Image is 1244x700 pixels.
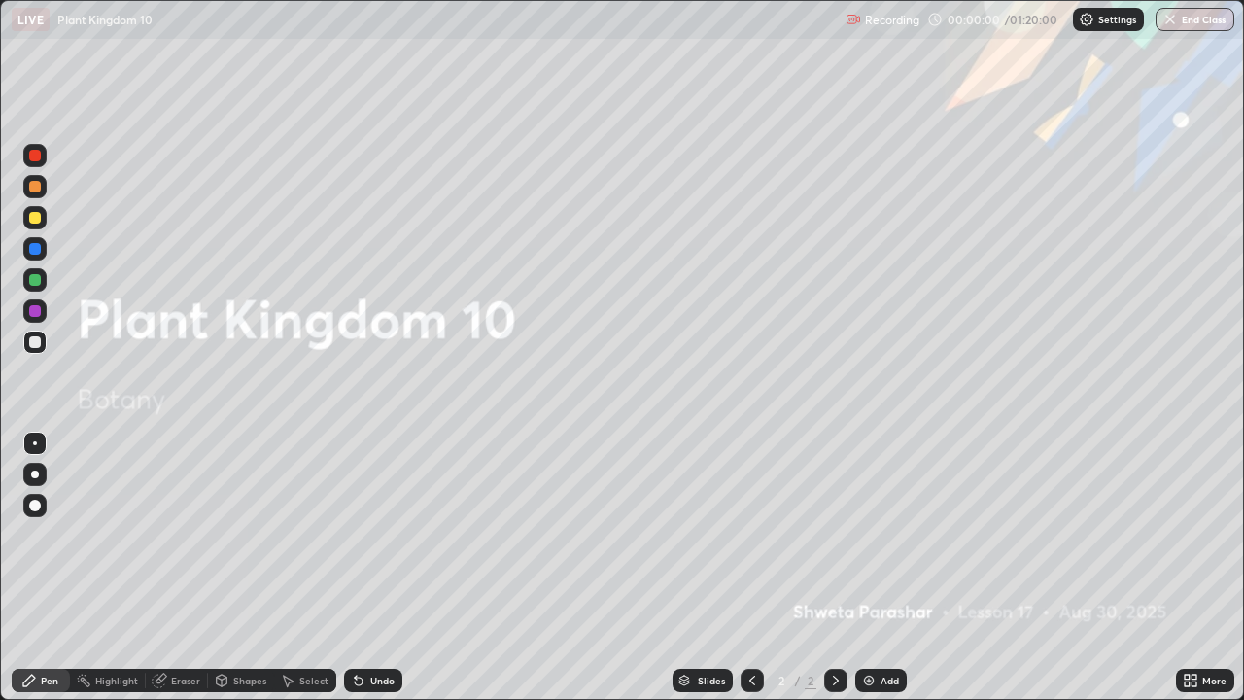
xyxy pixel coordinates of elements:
img: end-class-cross [1162,12,1178,27]
p: Plant Kingdom 10 [57,12,153,27]
div: / [795,675,801,686]
p: Recording [865,13,919,27]
div: Undo [370,676,395,685]
button: End Class [1156,8,1234,31]
div: 2 [805,672,816,689]
p: Settings [1098,15,1136,24]
div: More [1202,676,1227,685]
img: add-slide-button [861,673,877,688]
img: class-settings-icons [1079,12,1094,27]
div: Add [881,676,899,685]
div: Eraser [171,676,200,685]
div: Slides [698,676,725,685]
img: recording.375f2c34.svg [846,12,861,27]
div: Highlight [95,676,138,685]
div: 2 [772,675,791,686]
p: LIVE [17,12,44,27]
div: Pen [41,676,58,685]
div: Shapes [233,676,266,685]
div: Select [299,676,328,685]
